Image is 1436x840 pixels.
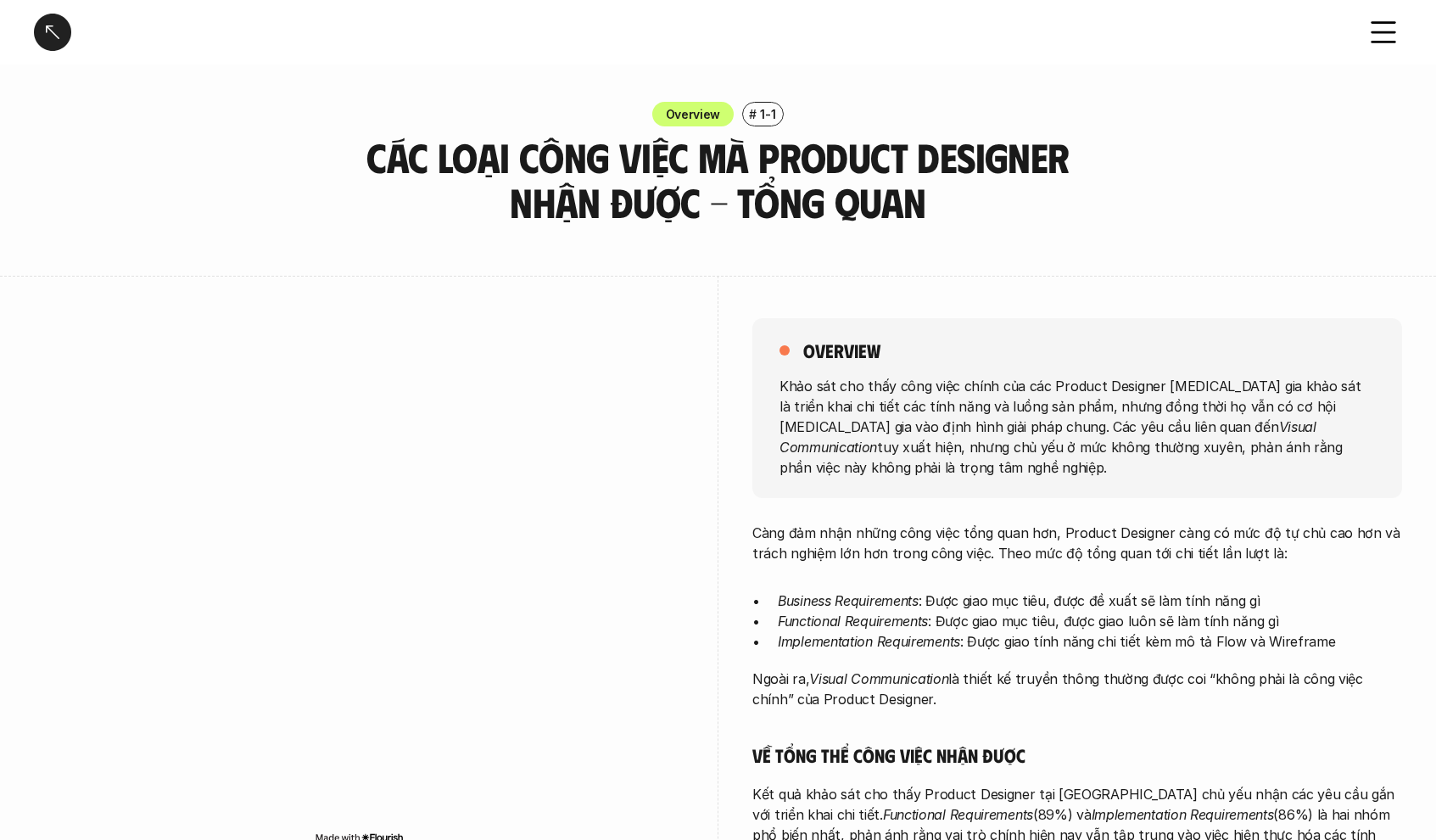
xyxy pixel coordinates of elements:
p: Ngoài ra, là thiết kế truyền thông thường được coi “không phải là công việc chính” của Product De... [752,669,1402,709]
p: : Được giao mục tiêu, được đề xuất sẽ làm tính năng gì [778,591,1402,611]
em: Implementation Requirements [1092,806,1274,823]
h3: Các loại công việc mà Product Designer nhận được - Tổng quan [358,135,1079,225]
p: : Được giao mục tiêu, được giao luôn sẽ làm tính năng gì [778,611,1402,631]
em: Business Requirements [778,592,919,609]
h5: Về tổng thể công việc nhận được [752,743,1402,767]
h6: # [749,108,757,120]
em: Functional Requirements [778,613,928,630]
em: Implementation Requirements [778,633,960,650]
p: 1-1 [760,105,775,123]
iframe: Interactive or visual content [34,318,684,827]
h5: overview [803,339,880,362]
p: Khảo sát cho thấy công việc chính của các Product Designer [MEDICAL_DATA] gia khảo sát là triển k... [779,375,1375,477]
p: : Được giao tính năng chi tiết kèm mô tả Flow và Wireframe [778,631,1402,652]
em: Functional Requirements [883,806,1033,823]
p: Càng đảm nhận những công việc tổng quan hơn, Product Designer càng có mức độ tự chủ cao hơn và tr... [752,523,1402,563]
em: Visual Communication [809,670,948,687]
p: Overview [666,105,721,123]
em: Visual Communication [779,417,1320,455]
